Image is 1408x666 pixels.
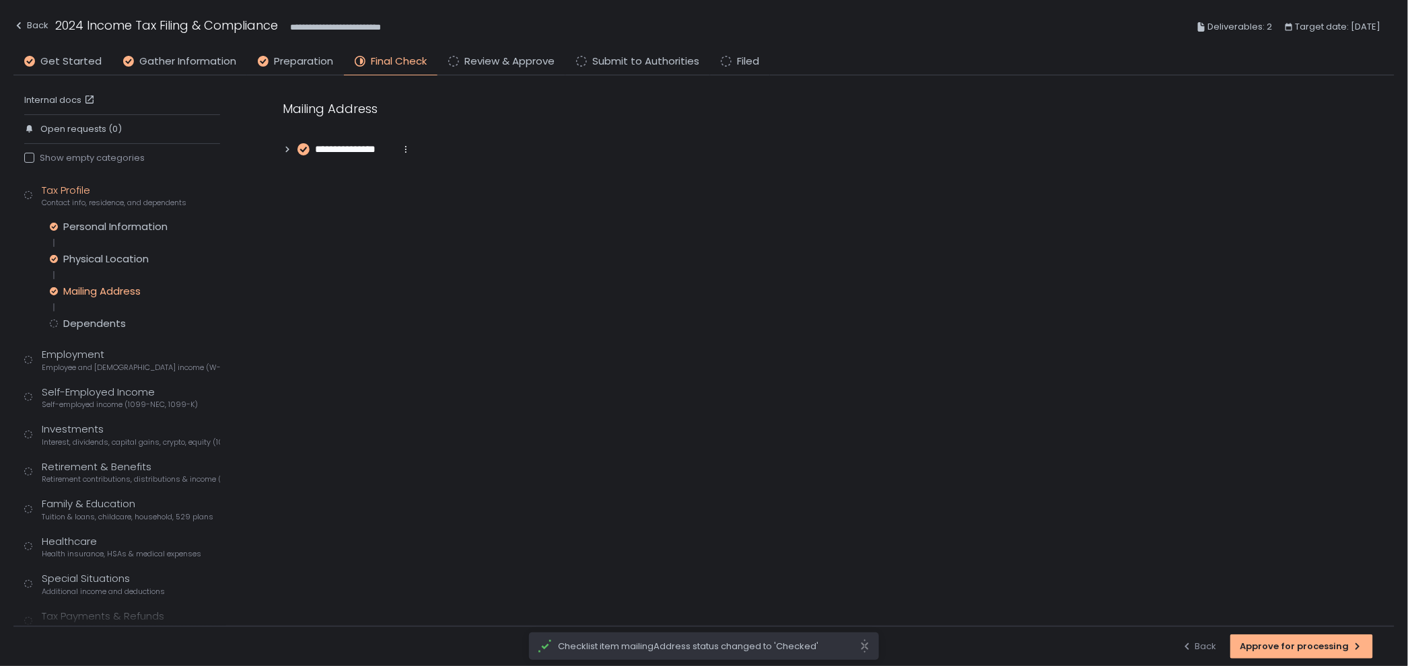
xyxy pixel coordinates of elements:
[42,549,201,559] span: Health insurance, HSAs & medical expenses
[1182,640,1217,653] div: Back
[283,100,929,118] div: Mailing Address
[40,123,122,135] span: Open requests (0)
[42,512,213,522] span: Tuition & loans, childcare, household, 529 plans
[13,17,48,34] div: Back
[55,16,278,34] h1: 2024 Income Tax Filing & Compliance
[737,54,759,69] span: Filed
[42,459,220,485] div: Retirement & Benefits
[24,94,98,106] a: Internal docs
[42,422,220,447] div: Investments
[42,474,220,484] span: Retirement contributions, distributions & income (1099-R, 5498)
[42,400,198,410] span: Self-employed income (1099-NEC, 1099-K)
[1240,640,1363,653] div: Approve for processing
[592,54,699,69] span: Submit to Authorities
[558,640,859,653] span: Checklist item mailingAddress status changed to 'Checked'
[371,54,427,69] span: Final Check
[63,317,126,330] div: Dependents
[42,496,213,522] div: Family & Education
[63,220,168,233] div: Personal Information
[42,198,186,208] span: Contact info, residence, and dependents
[464,54,555,69] span: Review & Approve
[42,587,165,597] span: Additional income and deductions
[42,347,220,373] div: Employment
[139,54,236,69] span: Gather Information
[1230,634,1373,659] button: Approve for processing
[42,624,181,634] span: Estimated payments and banking info
[63,285,141,298] div: Mailing Address
[1296,19,1381,35] span: Target date: [DATE]
[42,609,181,634] div: Tax Payments & Refunds
[40,54,102,69] span: Get Started
[42,183,186,209] div: Tax Profile
[42,437,220,447] span: Interest, dividends, capital gains, crypto, equity (1099s, K-1s)
[42,571,165,597] div: Special Situations
[274,54,333,69] span: Preparation
[42,363,220,373] span: Employee and [DEMOGRAPHIC_DATA] income (W-2s)
[42,534,201,560] div: Healthcare
[1208,19,1273,35] span: Deliverables: 2
[63,252,149,266] div: Physical Location
[859,639,870,653] svg: close
[42,385,198,410] div: Self-Employed Income
[13,16,48,38] button: Back
[1182,634,1217,659] button: Back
